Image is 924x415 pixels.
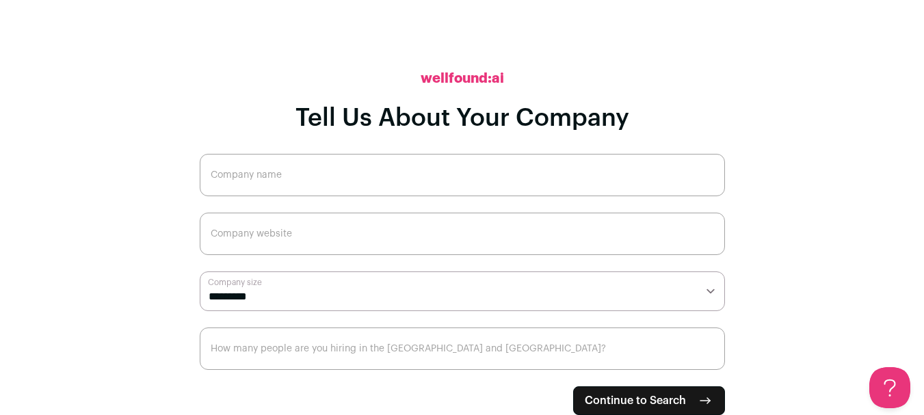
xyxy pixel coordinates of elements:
iframe: Help Scout Beacon - Open [869,367,910,408]
h2: wellfound:ai [421,69,504,88]
input: Company website [200,213,725,255]
h1: Tell Us About Your Company [295,105,629,132]
button: Continue to Search [573,386,725,415]
input: How many people are you hiring in the US and Canada? [200,327,725,370]
input: Company name [200,154,725,196]
span: Continue to Search [585,392,686,409]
